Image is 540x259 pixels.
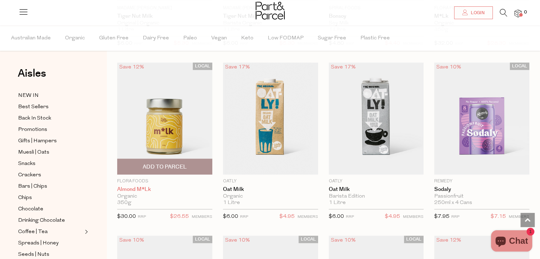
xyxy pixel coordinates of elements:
a: NEW IN [18,91,83,100]
a: Crackers [18,171,83,180]
a: Gifts | Hampers [18,137,83,145]
a: Muesli | Oats [18,148,83,157]
span: 350g [117,200,131,206]
a: Drinking Chocolate [18,216,83,225]
a: Coffee | Tea [18,227,83,236]
a: Sodaly [434,186,529,193]
span: NEW IN [18,92,39,100]
div: Save 12% [434,236,463,245]
button: Add To Parcel [117,159,212,175]
small: RRP [346,215,354,219]
span: $4.95 [385,212,400,221]
span: 250ml x 4 Cans [434,200,472,206]
span: Spreads | Honey [18,239,59,248]
div: Save 17% [223,62,252,72]
span: Organic [65,26,85,51]
p: Oatly [329,178,424,184]
small: MEMBERS [192,215,212,219]
inbox-online-store-chat: Shopify online store chat [489,230,534,253]
a: Chocolate [18,205,83,214]
a: Aisles [18,68,46,86]
span: $30.00 [117,214,136,219]
span: Aisles [18,66,46,81]
a: Back In Stock [18,114,83,123]
small: RRP [138,215,146,219]
a: 0 [514,10,522,17]
div: Save 10% [117,236,146,245]
span: Promotions [18,126,47,134]
span: LOCAL [510,62,529,70]
p: Oatly [223,178,318,184]
span: Bars | Chips [18,182,47,191]
span: Low FODMAP [268,26,304,51]
a: Bars | Chips [18,182,83,191]
span: $26.55 [170,212,189,221]
span: Back In Stock [18,114,51,123]
a: Chips [18,193,83,202]
img: Almond M*lk [117,62,212,175]
span: 0 [522,9,529,16]
span: Chips [18,194,32,202]
span: Muesli | Oats [18,148,49,157]
span: Snacks [18,160,36,168]
a: Login [454,6,493,19]
div: Save 10% [329,236,358,245]
img: Sodaly [434,62,529,175]
span: Seeds | Nuts [18,250,49,259]
a: Seeds | Nuts [18,250,83,259]
span: LOCAL [299,236,318,243]
a: Promotions [18,125,83,134]
a: Oat Milk [329,186,424,193]
span: Add To Parcel [143,163,187,171]
span: LOCAL [404,236,424,243]
span: LOCAL [193,236,212,243]
p: Remedy [434,178,529,184]
a: Best Sellers [18,103,83,111]
span: $4.95 [279,212,295,221]
span: Drinking Chocolate [18,216,65,225]
span: Vegan [211,26,227,51]
div: Save 10% [223,236,252,245]
div: Organic [223,193,318,200]
div: Save 12% [117,62,146,72]
span: Chocolate [18,205,43,214]
span: Gluten Free [99,26,129,51]
span: $6.00 [223,214,238,219]
a: Spreads | Honey [18,239,83,248]
span: $6.00 [329,214,344,219]
div: Organic [117,193,212,200]
a: Snacks [18,159,83,168]
button: Expand/Collapse Coffee | Tea [83,227,88,236]
a: Oat Milk [223,186,318,193]
a: Almond M*lk [117,186,212,193]
span: 1 Litre [223,200,240,206]
img: Part&Parcel [256,2,285,20]
small: MEMBERS [509,215,529,219]
span: Keto [241,26,253,51]
span: Login [469,10,485,16]
span: $7.15 [491,212,506,221]
small: MEMBERS [403,215,424,219]
span: Best Sellers [18,103,49,111]
small: MEMBERS [298,215,318,219]
span: 1 Litre [329,200,346,206]
span: Gifts | Hampers [18,137,57,145]
div: Save 17% [329,62,358,72]
span: Sugar Free [318,26,346,51]
img: Oat Milk [223,62,318,175]
div: Passionfruit [434,193,529,200]
img: Oat Milk [329,62,424,175]
span: Paleo [183,26,197,51]
span: Dairy Free [143,26,169,51]
small: RRP [451,215,459,219]
span: $7.95 [434,214,449,219]
p: Flora Foods [117,178,212,184]
span: Crackers [18,171,41,180]
div: Barista Edition [329,193,424,200]
span: Coffee | Tea [18,228,48,236]
small: RRP [240,215,248,219]
div: Save 10% [434,62,463,72]
span: LOCAL [193,62,212,70]
span: Plastic Free [360,26,390,51]
span: Australian Made [11,26,51,51]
